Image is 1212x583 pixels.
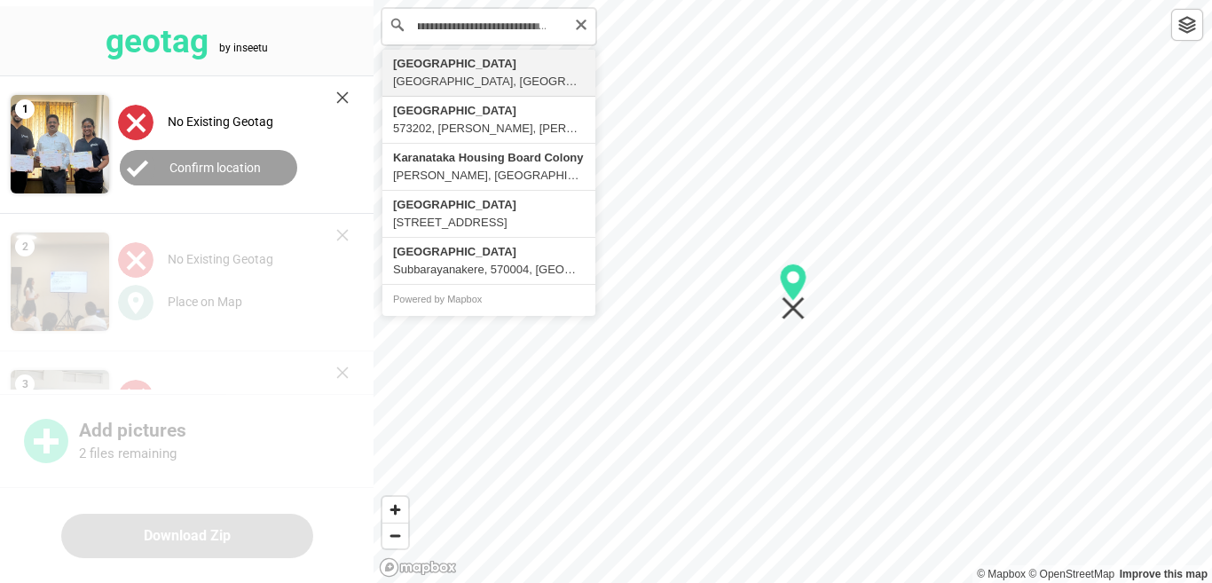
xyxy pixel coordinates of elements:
[393,167,585,185] div: [PERSON_NAME], [GEOGRAPHIC_DATA], [GEOGRAPHIC_DATA], [GEOGRAPHIC_DATA], [GEOGRAPHIC_DATA]
[393,196,585,214] div: [GEOGRAPHIC_DATA]
[11,95,109,193] img: Z
[393,261,585,279] div: Subbarayanakere, 570004, [GEOGRAPHIC_DATA], [GEOGRAPHIC_DATA], [GEOGRAPHIC_DATA], [GEOGRAPHIC_DAT...
[1178,16,1196,34] img: toggleLayer
[120,150,297,185] button: Confirm location
[393,120,585,138] div: 573202, [PERSON_NAME], [PERSON_NAME], [GEOGRAPHIC_DATA], [GEOGRAPHIC_DATA], [GEOGRAPHIC_DATA]
[574,15,588,32] button: Clear
[1028,568,1114,580] a: OpenStreetMap
[393,73,585,91] div: [GEOGRAPHIC_DATA], [GEOGRAPHIC_DATA]
[1120,568,1208,580] a: Map feedback
[382,523,408,548] button: Zoom out
[393,243,585,261] div: [GEOGRAPHIC_DATA]
[169,161,261,175] label: Confirm location
[382,497,408,523] button: Zoom in
[393,102,585,120] div: [GEOGRAPHIC_DATA]
[118,105,153,140] img: uploadImagesAlt
[382,9,595,44] input: Search
[219,42,268,54] tspan: by inseetu
[977,568,1026,580] a: Mapbox
[379,557,457,578] a: Mapbox logo
[393,214,585,232] div: [STREET_ADDRESS]
[393,149,585,167] div: Karanataka Housing Board Colony
[106,22,209,60] tspan: geotag
[393,55,585,73] div: [GEOGRAPHIC_DATA]
[15,99,35,119] span: 1
[336,91,349,104] img: cross
[780,264,807,320] div: Map marker
[168,114,273,129] label: No Existing Geotag
[393,294,482,304] a: Powered by Mapbox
